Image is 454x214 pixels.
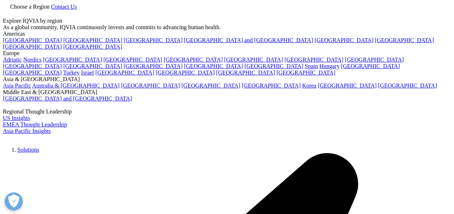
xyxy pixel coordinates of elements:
a: [GEOGRAPHIC_DATA] [164,57,222,63]
a: Asia Pacific [3,83,31,89]
a: [GEOGRAPHIC_DATA] [184,63,243,69]
span: Choose a Region [10,4,49,10]
a: [GEOGRAPHIC_DATA] [315,37,373,43]
a: Nordics [23,57,42,63]
a: [GEOGRAPHIC_DATA] and [GEOGRAPHIC_DATA] [3,95,132,102]
a: Solutions [17,147,39,153]
div: Explore IQVIA by region [3,18,451,24]
a: Adriatic [3,57,22,63]
div: Americas [3,31,451,37]
a: [GEOGRAPHIC_DATA] [95,70,154,76]
a: [GEOGRAPHIC_DATA] [181,83,240,89]
a: US Insights [3,115,30,121]
a: [GEOGRAPHIC_DATA] [3,70,62,76]
a: Israel [81,70,94,76]
a: Australia & [GEOGRAPHIC_DATA] [32,83,120,89]
a: [GEOGRAPHIC_DATA] [285,57,343,63]
a: [GEOGRAPHIC_DATA] [224,57,283,63]
button: Open Preferences [5,192,23,210]
a: [GEOGRAPHIC_DATA] [43,57,102,63]
div: Europe [3,50,451,57]
div: Regional Thought Leadership [3,108,451,115]
a: [GEOGRAPHIC_DATA] [124,37,182,43]
a: [GEOGRAPHIC_DATA] [3,44,62,50]
a: [GEOGRAPHIC_DATA] [63,44,122,50]
a: [GEOGRAPHIC_DATA] [124,63,182,69]
a: [GEOGRAPHIC_DATA] [277,70,336,76]
a: [GEOGRAPHIC_DATA] [242,83,300,89]
div: Middle East & [GEOGRAPHIC_DATA] [3,89,451,95]
a: Asia Pacific Insights [3,128,51,134]
a: [GEOGRAPHIC_DATA] [121,83,180,89]
a: [GEOGRAPHIC_DATA] [63,63,122,69]
a: Hungary [319,63,340,69]
a: [GEOGRAPHIC_DATA] and [GEOGRAPHIC_DATA] [184,37,313,43]
a: Turkey [63,70,80,76]
a: [GEOGRAPHIC_DATA] [156,70,215,76]
a: [GEOGRAPHIC_DATA] [378,83,437,89]
a: Contact Us [51,4,77,10]
a: EMEA Thought Leadership [3,121,67,128]
a: [GEOGRAPHIC_DATA] [318,83,377,89]
a: [GEOGRAPHIC_DATA] [375,37,434,43]
a: [GEOGRAPHIC_DATA] [216,70,275,76]
a: Spain [305,63,318,69]
a: [GEOGRAPHIC_DATA] [103,57,162,63]
a: [GEOGRAPHIC_DATA] [63,37,122,43]
a: [GEOGRAPHIC_DATA] [245,63,303,69]
a: [GEOGRAPHIC_DATA] [345,57,404,63]
div: Asia & [GEOGRAPHIC_DATA] [3,76,451,83]
a: Korea [302,83,316,89]
a: [GEOGRAPHIC_DATA] [3,63,62,69]
a: [GEOGRAPHIC_DATA] [341,63,400,69]
div: As a global community, IQVIA continuously invests and commits to advancing human health. [3,24,451,31]
a: [GEOGRAPHIC_DATA] [3,37,62,43]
